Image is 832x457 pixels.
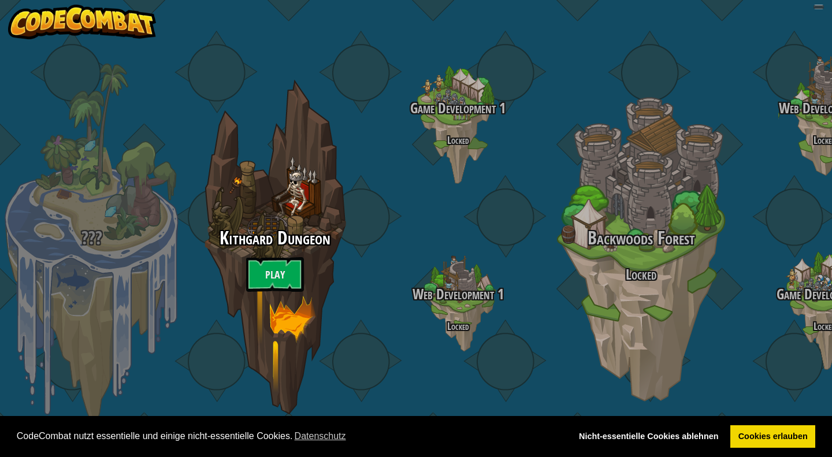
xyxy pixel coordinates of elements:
[17,428,562,445] span: CodeCombat nutzt essentielle und einige nicht-essentielle Cookies.
[410,98,506,118] span: Game Development 1
[292,428,347,445] a: learn more about cookies
[571,425,726,448] a: deny cookies
[366,135,549,146] h4: Locked
[588,225,695,250] span: Backwoods Forest
[413,284,504,304] span: Web Development 1
[730,425,815,448] a: allow cookies
[246,257,304,292] a: Play
[220,225,330,250] span: Kithgard Dungeon
[814,5,824,9] button: Adjust volume
[8,5,156,39] img: CodeCombat - Learn how to code by playing a game
[549,267,733,283] h3: Locked
[366,321,549,332] h4: Locked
